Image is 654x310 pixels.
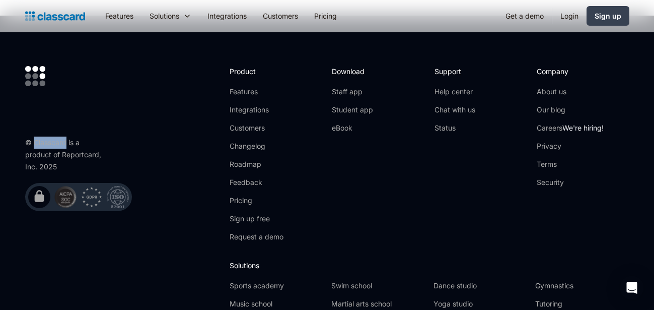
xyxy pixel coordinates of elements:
[587,6,629,26] a: Sign up
[535,281,629,291] a: Gymnastics
[433,281,527,291] a: Dance studio
[332,123,373,133] a: eBook
[230,232,283,242] a: Request a demo
[332,87,373,97] a: Staff app
[25,9,85,23] a: home
[434,87,475,97] a: Help center
[230,177,283,188] a: Feedback
[97,5,141,27] a: Features
[537,123,604,133] a: CareersWe're hiring!
[230,260,629,271] h2: Solutions
[230,196,283,206] a: Pricing
[537,66,604,77] h2: Company
[255,5,306,27] a: Customers
[331,281,425,291] a: Swim school
[434,105,475,115] a: Chat with us
[25,137,106,173] div: © Classcard is a product of Reportcard, Inc. 2025
[230,87,283,97] a: Features
[306,5,345,27] a: Pricing
[434,123,475,133] a: Status
[141,5,199,27] div: Solutions
[434,66,475,77] h2: Support
[230,281,323,291] a: Sports academy
[230,159,283,169] a: Roadmap
[230,66,283,77] h2: Product
[433,299,527,309] a: Yoga studio
[230,214,283,224] a: Sign up free
[332,105,373,115] a: Student app
[537,87,604,97] a: About us
[150,11,179,21] div: Solutions
[537,177,604,188] a: Security
[537,159,604,169] a: Terms
[620,276,644,300] div: Open Intercom Messenger
[535,299,629,309] a: Tutoring
[497,5,552,27] a: Get a demo
[537,141,604,151] a: Privacy
[230,105,283,115] a: Integrations
[537,105,604,115] a: Our blog
[230,299,323,309] a: Music school
[199,5,255,27] a: Integrations
[230,141,283,151] a: Changelog
[230,123,283,133] a: Customers
[332,66,373,77] h2: Download
[331,299,425,309] a: Martial arts school
[562,123,604,132] span: We're hiring!
[595,11,621,21] div: Sign up
[552,5,587,27] a: Login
